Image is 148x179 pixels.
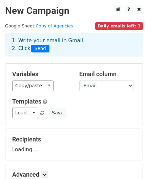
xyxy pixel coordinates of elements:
[12,108,38,118] a: Load...
[7,37,141,52] div: 1. Write your email in Gmail 2. Click
[5,23,73,28] small: Google Sheet:
[12,136,136,143] h5: Recipients
[12,98,41,105] a: Templates
[79,70,136,78] h5: Email column
[12,171,136,178] h5: Advanced
[36,23,73,28] a: Copy of Agencies
[95,23,143,28] a: Daily emails left: 1
[95,22,143,30] span: Daily emails left: 1
[12,136,136,153] div: Loading...
[12,81,54,91] a: Copy/paste...
[31,45,49,53] span: Send
[49,108,66,118] button: Save
[5,5,143,17] h2: New Campaign
[12,70,69,78] h5: Variables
